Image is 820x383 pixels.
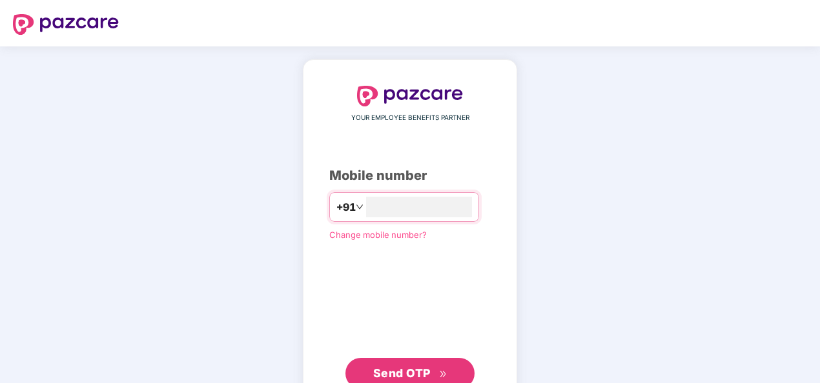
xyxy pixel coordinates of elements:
img: logo [357,86,463,106]
div: Mobile number [329,166,491,186]
span: Send OTP [373,366,431,380]
span: +91 [336,199,356,215]
span: down [356,203,364,211]
img: logo [13,14,119,35]
span: double-right [439,370,447,378]
span: YOUR EMPLOYEE BENEFITS PARTNER [351,113,469,123]
a: Change mobile number? [329,230,427,240]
